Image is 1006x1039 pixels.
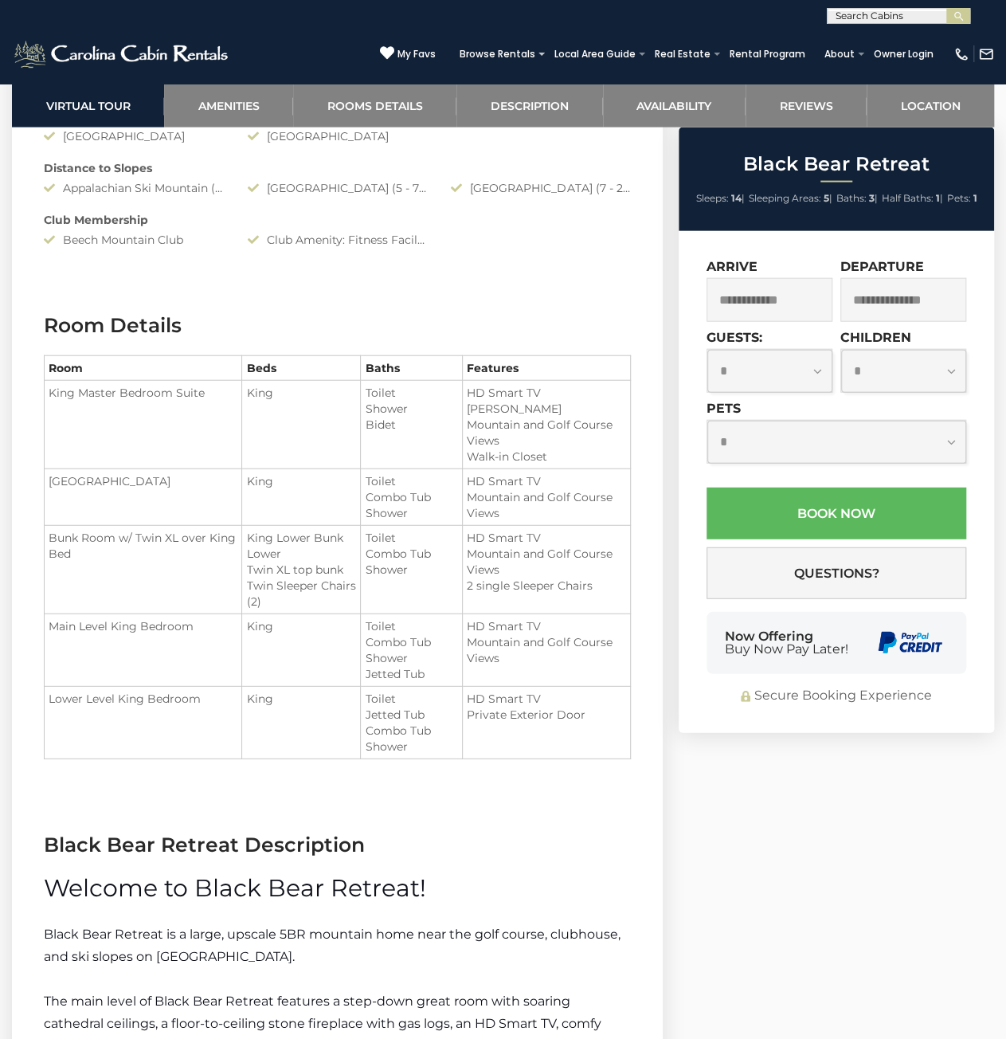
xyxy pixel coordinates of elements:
li: | [749,188,832,209]
li: [PERSON_NAME] [467,401,626,417]
span: King [246,386,272,400]
span: Half Baths: [882,192,934,204]
div: Appalachian Ski Mountain (20+ Minute Drive) [32,180,236,196]
li: Twin XL top bunk [246,562,356,578]
a: Rental Program [722,43,813,65]
th: Features [463,356,631,381]
li: Toilet [365,473,458,489]
span: King [246,619,272,633]
span: Sleeping Areas: [749,192,821,204]
h2: Black Bear Retreat [683,154,990,174]
li: HD Smart TV [467,618,626,634]
li: | [836,188,878,209]
td: Main Level King Bedroom [45,614,242,687]
li: | [696,188,745,209]
div: Distance to Slopes [32,160,643,176]
div: Club Amenity: Fitness Facility [236,232,440,248]
label: Departure [840,259,924,274]
a: Rooms Details [293,84,456,127]
div: [GEOGRAPHIC_DATA] (7 - 20 Minute Drive) [439,180,643,196]
a: About [816,43,863,65]
li: HD Smart TV [467,530,626,546]
div: Beech Mountain Club [32,232,236,248]
strong: 1 [973,192,977,204]
li: Toilet [365,385,458,401]
th: Beds [242,356,361,381]
td: [GEOGRAPHIC_DATA] [45,469,242,526]
li: | [882,188,943,209]
span: Baths: [836,192,867,204]
strong: 1 [936,192,940,204]
button: Questions? [707,547,966,599]
li: Jetted Tub [365,707,458,723]
span: Welcome to Black Bear Retreat! [44,873,426,903]
td: Lower Level King Bedroom [45,687,242,759]
a: My Favs [380,45,436,62]
a: Amenities [164,84,293,127]
li: Bidet [365,417,458,433]
li: Walk-in Closet [467,449,626,465]
label: Guests: [707,330,762,345]
li: HD Smart TV [467,691,626,707]
li: King Lower Bunk Lower [246,530,356,562]
div: [GEOGRAPHIC_DATA] [32,128,236,144]
a: Description [456,84,602,127]
label: Children [840,330,911,345]
a: Browse Rentals [452,43,543,65]
div: [GEOGRAPHIC_DATA] [236,128,440,144]
strong: 3 [869,192,875,204]
li: Combo Tub Shower [365,489,458,521]
a: Virtual Tour [12,84,164,127]
a: Availability [603,84,746,127]
li: Mountain and Golf Course Views [467,417,626,449]
th: Baths [361,356,463,381]
div: Secure Booking Experience [707,687,966,705]
span: Sleeps: [696,192,729,204]
li: Mountain and Golf Course Views [467,546,626,578]
strong: 14 [731,192,742,204]
li: 2 single Sleeper Chairs [467,578,626,594]
li: Twin Sleeper Chairs (2) [246,578,356,610]
img: mail-regular-white.png [978,46,994,62]
h3: Room Details [44,312,631,339]
li: HD Smart TV [467,385,626,401]
td: Bunk Room w/ Twin XL over King Bed [45,526,242,614]
li: Shower [365,401,458,417]
span: My Favs [397,47,436,61]
li: Toilet [365,618,458,634]
a: Owner Login [866,43,941,65]
td: King Master Bedroom Suite [45,381,242,469]
li: Combo Tub Shower [365,723,458,755]
span: King [246,692,272,706]
div: Club Membership [32,212,643,228]
li: Mountain and Golf Course Views [467,634,626,666]
span: King [246,474,272,488]
li: Private Exterior Door [467,707,626,723]
span: Pets: [947,192,971,204]
button: Book Now [707,488,966,539]
span: Black Bear Retreat is a large, upscale 5BR mountain home near the golf course, clubhouse, and ski... [44,927,620,964]
li: Combo Tub Shower [365,546,458,578]
img: White-1-2.png [12,38,233,70]
a: Real Estate [647,43,718,65]
div: Now Offering [725,630,848,656]
span: Buy Now Pay Later! [725,643,848,656]
li: Combo Tub Shower [365,634,458,666]
label: Pets [707,401,741,416]
label: Arrive [707,259,757,274]
li: Mountain and Golf Course Views [467,489,626,521]
strong: 5 [824,192,829,204]
div: [GEOGRAPHIC_DATA] (5 - 7 Minute Drive) [236,180,440,196]
li: Toilet [365,530,458,546]
li: Toilet [365,691,458,707]
a: Reviews [746,84,867,127]
h3: Black Bear Retreat Description [44,831,631,859]
li: HD Smart TV [467,473,626,489]
a: Local Area Guide [546,43,644,65]
a: Location [867,84,994,127]
th: Room [45,356,242,381]
li: Jetted Tub [365,666,458,682]
img: phone-regular-white.png [953,46,969,62]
